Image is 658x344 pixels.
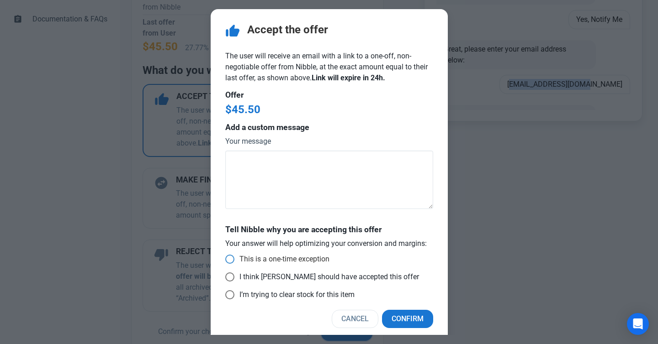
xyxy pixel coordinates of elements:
h2: $45.50 [225,104,433,116]
h4: Tell Nibble why you are accepting this offer [225,225,433,235]
h4: Offer [225,91,433,100]
b: Link will expire in 24h. [312,73,385,82]
button: Confirm [382,310,433,328]
span: I think [PERSON_NAME] should have accepted this offer [234,272,419,281]
h4: Add a custom message [225,123,433,132]
p: Your answer will help optimizing your conversion and margins: [225,238,433,249]
button: Cancel [332,310,378,328]
span: thumb_up [225,24,240,38]
label: Your message [225,136,433,147]
span: I’m trying to clear stock for this item [234,290,355,299]
p: The user will receive an email with a link to a one-off, non-negotiable offer from Nibble, at the... [225,51,433,83]
span: Confirm [392,313,424,324]
h2: Accept the offer [247,24,328,36]
span: This is a one-time exception [234,255,329,264]
span: Cancel [341,313,369,324]
div: Open Intercom Messenger [627,313,649,335]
